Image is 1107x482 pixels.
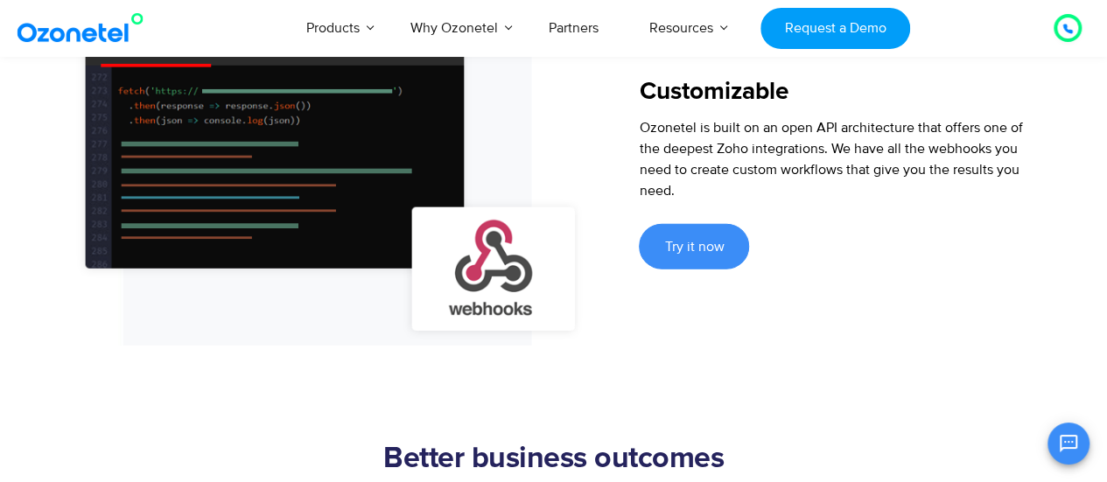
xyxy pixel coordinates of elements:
[639,224,749,269] a: Try it now
[664,240,724,254] span: Try it now
[68,442,1040,477] h2: Better business outcomes
[760,8,910,49] a: Request a Demo
[639,117,1037,201] p: Ozonetel is built on an open API architecture that offers one of the deepest Zoho integrations. W...
[1047,423,1089,465] button: Open chat
[639,80,1037,104] h5: Customizable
